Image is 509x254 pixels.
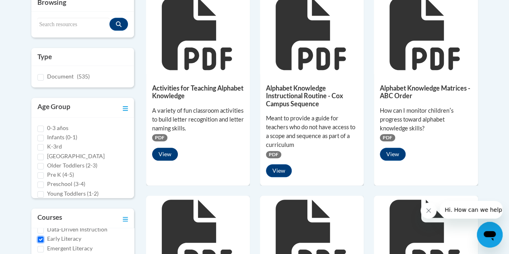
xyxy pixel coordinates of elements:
[109,18,128,31] button: Search resources
[5,6,65,12] span: Hi. How can we help?
[47,133,77,142] label: Infants (0-1)
[266,84,358,107] h5: Alphabet Knowledge Instructional Routine - Cox Campus Sequence
[380,148,406,161] button: View
[266,151,281,158] span: PDF
[380,106,472,133] div: How can I monitor childrenʹs progress toward alphabet knowledge skills?
[266,114,358,149] div: Meant to provide a guide for teachers who do not have access to a scope and sequence as part of a...
[152,84,244,100] h5: Activities for Teaching Alphabet Knowledge
[37,102,70,113] h3: Age Group
[152,148,178,161] button: View
[123,102,128,113] a: Toggle collapse
[37,213,62,224] h3: Courses
[420,202,437,219] iframe: Close message
[47,189,99,198] label: Young Toddlers (1-2)
[380,84,472,100] h5: Alphabet Knowledge Matrices - ABC Order
[152,134,167,141] span: PDF
[37,52,128,62] h3: Type
[47,234,81,243] label: Early Literacy
[37,18,109,31] input: Search resources
[47,161,97,170] label: Older Toddlers (2-3)
[266,164,292,177] button: View
[47,170,74,179] label: Pre K (4-5)
[47,124,68,132] label: 0-3 años
[123,213,128,224] a: Toggle collapse
[47,180,85,188] label: Preschool (3-4)
[152,106,244,133] div: A variety of fun classroom activities to build letter recognition and letter naming skills.
[47,142,62,151] label: K-3rd
[477,222,503,248] iframe: Button to launch messaging window
[47,244,93,253] label: Emergent Literacy
[440,201,503,219] iframe: Message from company
[77,73,90,80] span: (535)
[47,73,74,80] span: Document
[47,152,105,161] label: [GEOGRAPHIC_DATA]
[380,134,395,141] span: PDF
[47,225,107,234] label: Data-Driven Instruction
